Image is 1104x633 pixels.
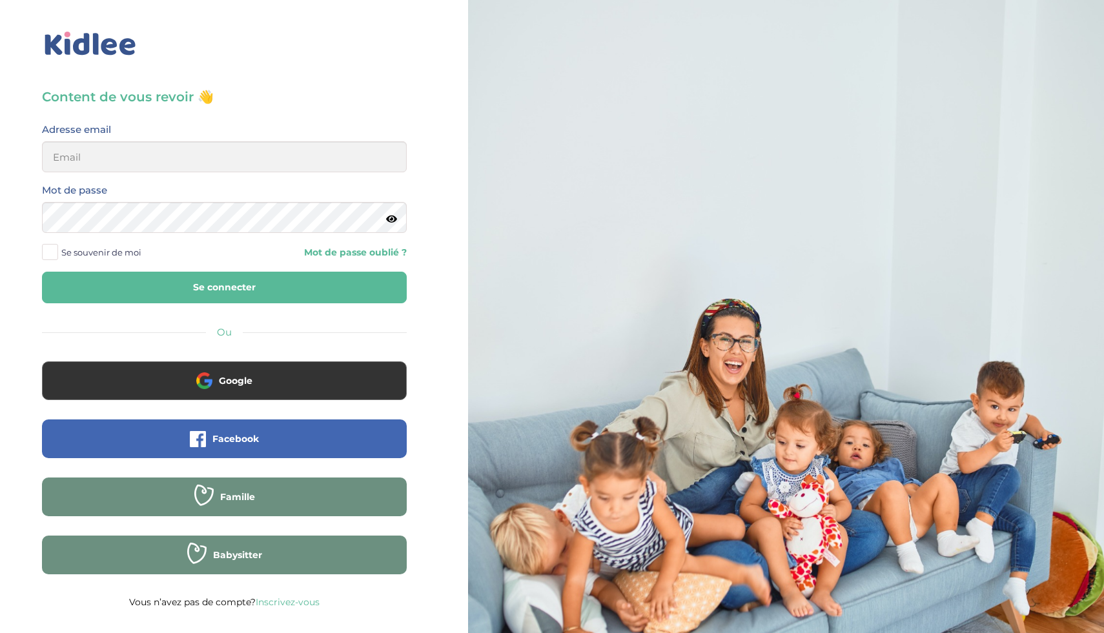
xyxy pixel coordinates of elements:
a: Babysitter [42,558,407,570]
button: Facebook [42,419,407,458]
span: Famille [220,490,255,503]
a: Inscrivez-vous [256,596,320,608]
label: Adresse email [42,121,111,138]
span: Google [219,374,252,387]
label: Mot de passe [42,182,107,199]
button: Famille [42,477,407,516]
button: Se connecter [42,272,407,303]
a: Facebook [42,441,407,454]
img: google.png [196,372,212,388]
img: facebook.png [190,431,206,447]
span: Se souvenir de moi [61,244,141,261]
a: Famille [42,499,407,512]
button: Google [42,361,407,400]
a: Google [42,383,407,396]
span: Ou [217,326,232,338]
p: Vous n’avez pas de compte? [42,594,407,610]
button: Babysitter [42,536,407,574]
a: Mot de passe oublié ? [234,246,407,259]
input: Email [42,141,407,172]
img: logo_kidlee_bleu [42,29,139,59]
span: Facebook [212,432,259,445]
h3: Content de vous revoir 👋 [42,88,407,106]
span: Babysitter [213,548,262,561]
